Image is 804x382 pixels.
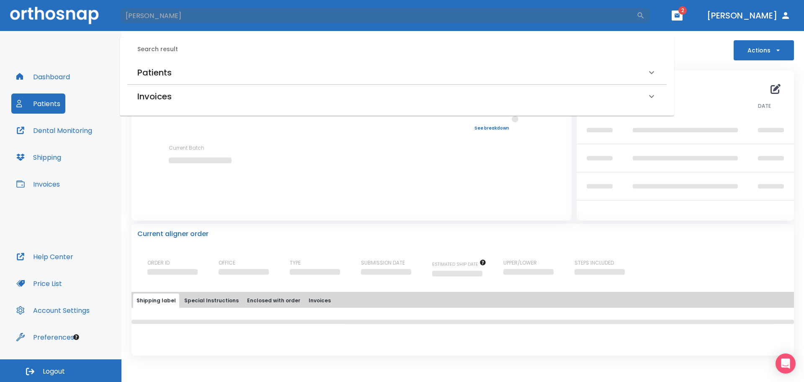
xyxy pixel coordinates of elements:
[244,294,304,308] button: Enclosed with order
[11,147,66,167] button: Shipping
[169,144,244,152] p: Current Batch
[734,40,794,60] button: Actions
[474,126,518,131] a: See breakdown
[11,327,79,347] button: Preferences
[137,66,172,79] h6: Patients
[361,259,405,267] p: SUBMISSION DATE
[10,7,99,24] img: Orthosnap
[11,300,95,320] button: Account Settings
[776,353,796,374] div: Open Intercom Messenger
[72,333,80,341] div: Tooltip anchor
[137,45,667,54] h6: Search result
[678,6,687,15] span: 2
[703,8,794,23] button: [PERSON_NAME]
[432,261,486,268] span: The date will be available after approving treatment plan
[120,7,636,24] input: Search by Patient Name or Case #
[147,259,170,267] p: ORDER ID
[219,259,235,267] p: OFFICE
[290,259,301,267] p: TYPE
[758,102,771,110] span: DATE
[11,174,65,194] button: Invoices
[503,259,537,267] p: UPPER/LOWER
[305,294,334,308] button: Invoices
[137,90,172,103] h6: Invoices
[137,229,209,239] p: Current aligner order
[11,67,75,87] button: Dashboard
[11,94,65,114] button: Patients
[11,247,78,267] button: Help Center
[133,294,179,308] button: Shipping label
[11,273,67,294] button: Price List
[181,294,242,308] button: Special Instructions
[575,259,614,267] p: STEPS INCLUDED
[133,294,792,308] div: tabs
[127,61,667,84] div: Patients
[43,367,65,376] span: Logout
[127,85,667,108] div: Invoices
[11,120,97,140] button: Dental Monitoring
